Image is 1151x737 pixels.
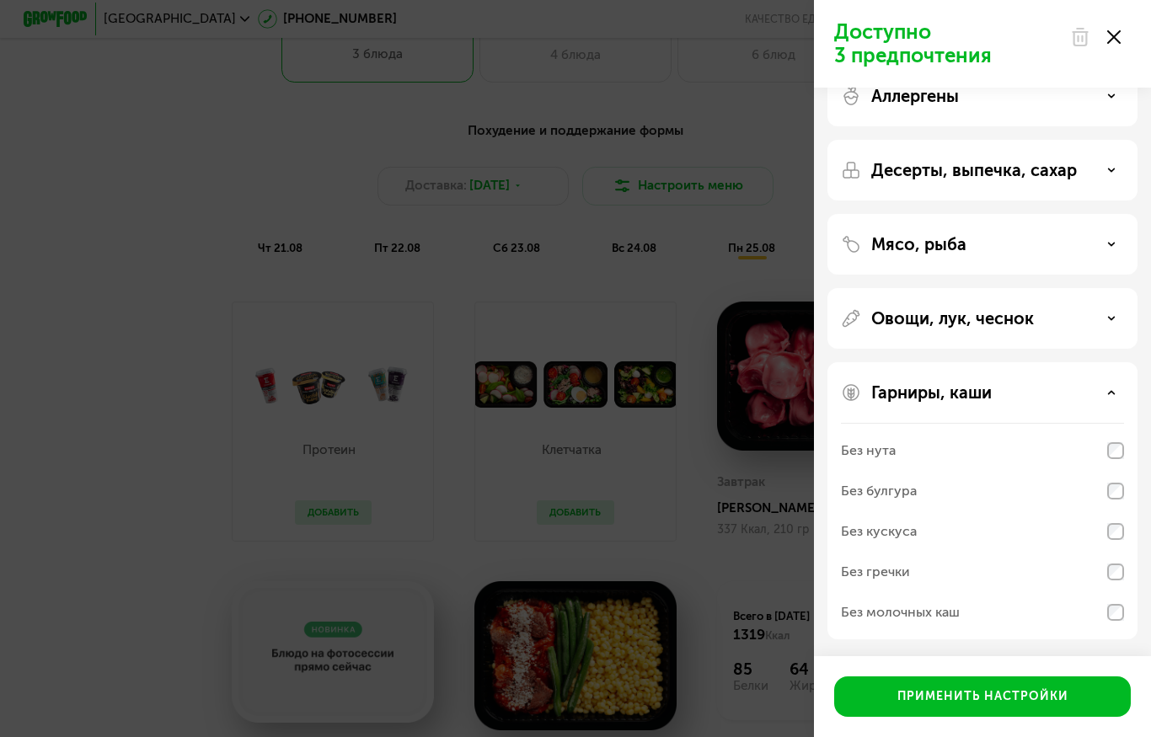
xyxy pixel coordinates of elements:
[897,688,1068,705] div: Применить настройки
[834,676,1131,717] button: Применить настройки
[841,602,960,622] div: Без молочных каш
[871,234,966,254] p: Мясо, рыба
[841,441,896,461] div: Без нута
[871,86,959,106] p: Аллергены
[841,562,910,582] div: Без гречки
[834,20,1060,67] p: Доступно 3 предпочтения
[841,521,917,542] div: Без кускуса
[871,160,1077,180] p: Десерты, выпечка, сахар
[871,308,1034,328] p: Овощи, лук, чеснок
[871,382,992,403] p: Гарниры, каши
[841,481,917,501] div: Без булгура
